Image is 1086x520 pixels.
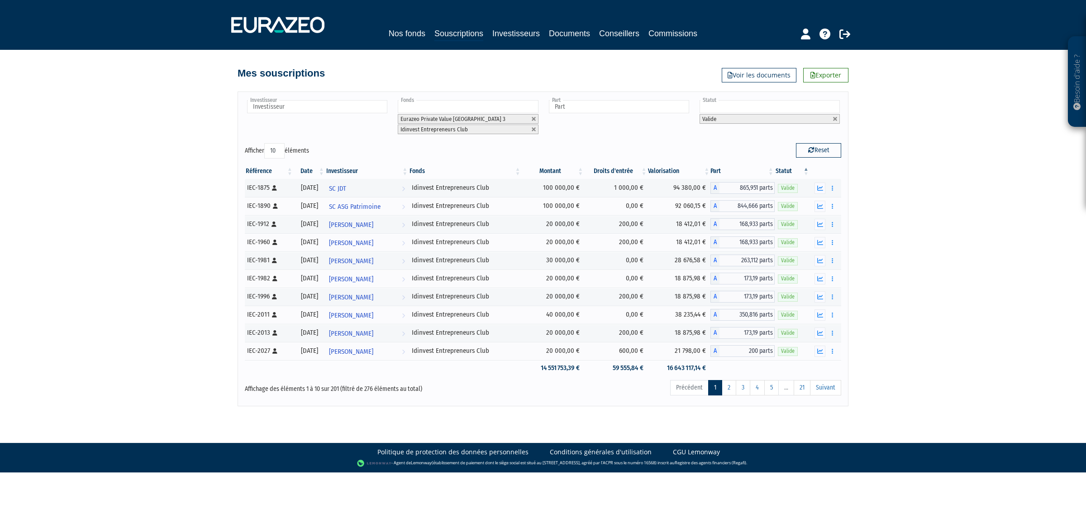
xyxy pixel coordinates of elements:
h4: Mes souscriptions [238,68,325,79]
a: Registre des agents financiers (Regafi) [675,460,746,466]
div: Idinvest Entrepreneurs Club [412,346,518,356]
i: [Français] Personne physique [272,240,277,245]
td: 59 555,84 € [584,360,648,376]
i: [Français] Personne physique [272,294,277,299]
span: [PERSON_NAME] [329,343,373,360]
td: 20 000,00 € [522,270,585,288]
a: [PERSON_NAME] [325,215,409,233]
td: 20 000,00 € [522,215,585,233]
i: Voir l'investisseur [402,325,405,342]
td: 92 060,15 € [648,197,711,215]
div: Idinvest Entrepreneurs Club [412,310,518,319]
span: A [710,291,719,303]
div: Idinvest Entrepreneurs Club [412,219,518,229]
th: Date: activer pour trier la colonne par ordre croissant [294,164,325,179]
span: 173,19 parts [719,327,774,339]
label: Afficher éléments [245,143,309,159]
td: 20 000,00 € [522,324,585,342]
span: [PERSON_NAME] [329,307,373,324]
i: [Français] Personne physique [272,348,277,354]
td: 1 000,00 € [584,179,648,197]
td: 28 676,58 € [648,251,711,270]
i: Voir l'investisseur [402,289,405,306]
div: A - Idinvest Entrepreneurs Club [710,255,774,266]
span: [PERSON_NAME] [329,289,373,306]
div: Idinvest Entrepreneurs Club [412,183,518,193]
span: A [710,200,719,212]
td: 16 643 117,14 € [648,360,711,376]
div: [DATE] [297,310,322,319]
i: [Français] Personne physique [271,221,276,227]
th: Investisseur: activer pour trier la colonne par ordre croissant [325,164,409,179]
span: A [710,345,719,357]
td: 21 798,00 € [648,342,711,360]
div: IEC-1982 [247,274,291,283]
div: A - Idinvest Entrepreneurs Club [710,345,774,357]
a: Nos fonds [389,27,425,40]
span: Valide [778,329,798,337]
span: [PERSON_NAME] [329,253,373,270]
span: 844,666 parts [719,200,774,212]
div: [DATE] [297,292,322,301]
td: 0,00 € [584,197,648,215]
i: Voir l'investisseur [402,217,405,233]
div: - Agent de (établissement de paiement dont le siège social est situé au [STREET_ADDRESS], agréé p... [9,459,1077,468]
a: 2 [722,380,736,395]
div: IEC-2027 [247,346,291,356]
div: Idinvest Entrepreneurs Club [412,274,518,283]
span: 200 parts [719,345,774,357]
th: Part: activer pour trier la colonne par ordre croissant [710,164,774,179]
span: [PERSON_NAME] [329,271,373,288]
span: Valide [778,293,798,301]
div: IEC-1875 [247,183,291,193]
div: [DATE] [297,346,322,356]
span: Valide [778,274,798,283]
a: 21 [794,380,810,395]
div: Idinvest Entrepreneurs Club [412,328,518,337]
i: Voir l'investisseur [402,343,405,360]
div: [DATE] [297,219,322,229]
div: [DATE] [297,255,322,265]
i: [Français] Personne physique [272,185,277,191]
th: Valorisation: activer pour trier la colonne par ordre croissant [648,164,711,179]
div: IEC-2011 [247,310,291,319]
td: 20 000,00 € [522,233,585,251]
td: 14 551 753,39 € [522,360,585,376]
td: 40 000,00 € [522,306,585,324]
span: Idinvest Entrepreneurs Club [400,126,468,133]
td: 18 412,01 € [648,233,711,251]
i: [Français] Personne physique [272,312,277,318]
td: 200,00 € [584,233,648,251]
a: Exporter [803,68,848,82]
i: Voir l'investisseur [402,235,405,251]
div: IEC-1912 [247,219,291,229]
span: A [710,182,719,194]
i: Voir l'investisseur [402,180,405,197]
a: [PERSON_NAME] [325,324,409,342]
a: SC ASG Patrimoine [325,197,409,215]
th: Fonds: activer pour trier la colonne par ordre croissant [409,164,521,179]
p: Besoin d'aide ? [1072,41,1082,123]
td: 18 875,98 € [648,324,711,342]
span: Valide [778,220,798,229]
span: A [710,273,719,284]
td: 0,00 € [584,270,648,288]
span: A [710,255,719,266]
i: [Français] Personne physique [272,330,277,336]
img: 1732889491-logotype_eurazeo_blanc_rvb.png [231,17,324,33]
i: Voir l'investisseur [402,307,405,324]
div: A - Idinvest Entrepreneurs Club [710,291,774,303]
td: 18 875,98 € [648,288,711,306]
span: 173,19 parts [719,291,774,303]
td: 200,00 € [584,288,648,306]
span: [PERSON_NAME] [329,217,373,233]
span: 263,112 parts [719,255,774,266]
div: IEC-1981 [247,255,291,265]
td: 20 000,00 € [522,288,585,306]
span: Valide [778,311,798,319]
a: Lemonway [411,460,432,466]
td: 200,00 € [584,324,648,342]
div: [DATE] [297,274,322,283]
div: IEC-1890 [247,201,291,211]
a: 5 [764,380,779,395]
